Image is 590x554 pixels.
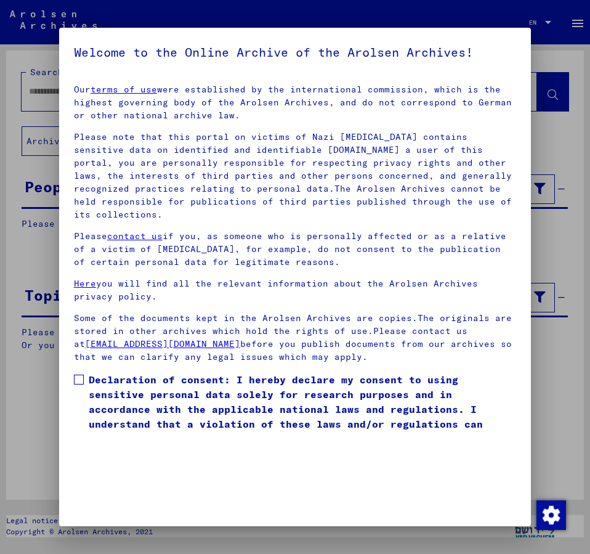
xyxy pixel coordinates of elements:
img: Change consent [536,500,566,530]
p: Our were established by the international commission, which is the highest governing body of the ... [74,83,516,122]
div: Change consent [536,500,565,529]
a: terms of use [91,84,157,95]
a: Here [74,278,96,289]
a: contact us [107,230,163,242]
p: Please if you, as someone who is personally affected or as a relative of a victim of [MEDICAL_DAT... [74,230,516,269]
p: Please note that this portal on victims of Nazi [MEDICAL_DATA] contains sensitive data on identif... [74,131,516,221]
p: you will find all the relevant information about the Arolsen Archives privacy policy. [74,277,516,303]
a: [EMAIL_ADDRESS][DOMAIN_NAME] [85,338,240,349]
span: Declaration of consent: I hereby declare my consent to using sensitive personal data solely for r... [89,372,516,446]
p: Some of the documents kept in the Arolsen Archives are copies.The originals are stored in other a... [74,312,516,364]
h5: Welcome to the Online Archive of the Arolsen Archives! [74,43,516,62]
